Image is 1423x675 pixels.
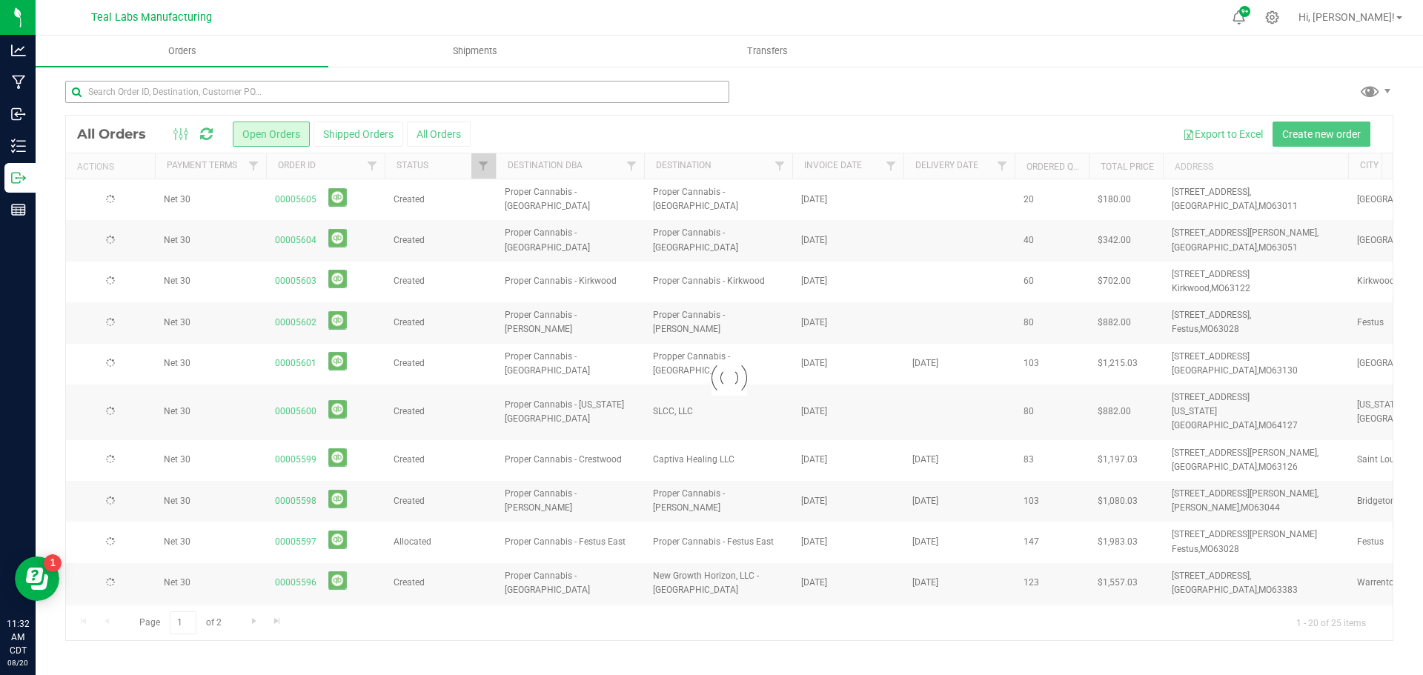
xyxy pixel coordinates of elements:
a: Transfers [621,36,914,67]
span: Shipments [433,44,517,58]
a: Orders [36,36,328,67]
div: Manage settings [1263,10,1281,24]
inline-svg: Analytics [11,43,26,58]
span: Hi, [PERSON_NAME]! [1298,11,1395,23]
p: 11:32 AM CDT [7,617,29,657]
a: Shipments [328,36,621,67]
input: Search Order ID, Destination, Customer PO... [65,81,729,103]
span: Teal Labs Manufacturing [91,11,212,24]
span: 9+ [1241,9,1248,15]
inline-svg: Inventory [11,139,26,153]
p: 08/20 [7,657,29,668]
span: Orders [148,44,216,58]
inline-svg: Outbound [11,170,26,185]
iframe: Resource center unread badge [44,554,62,572]
inline-svg: Reports [11,202,26,217]
span: Transfers [727,44,808,58]
inline-svg: Manufacturing [11,75,26,90]
inline-svg: Inbound [11,107,26,122]
iframe: Resource center [15,556,59,601]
